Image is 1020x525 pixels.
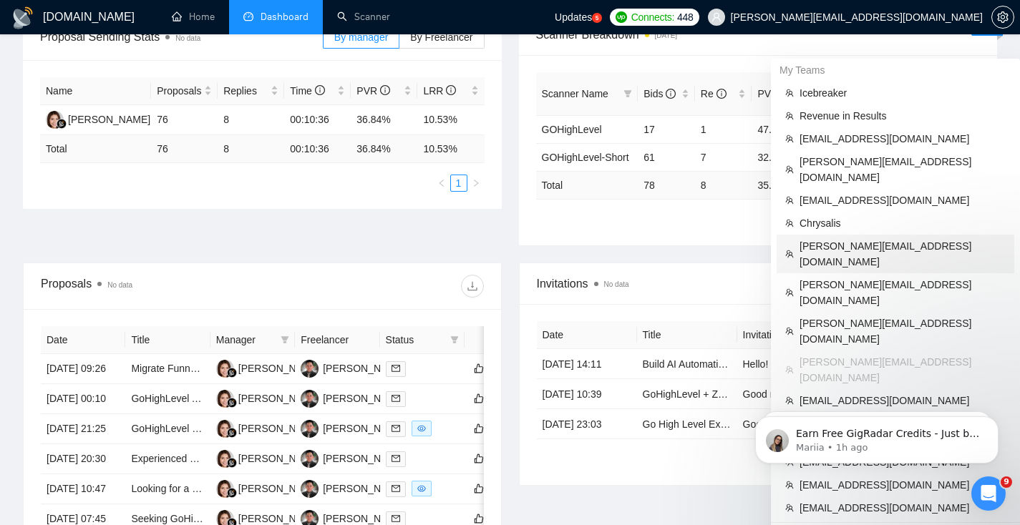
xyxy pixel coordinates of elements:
[107,281,132,289] span: No data
[216,420,234,438] img: KH
[695,143,752,171] td: 7
[474,513,484,524] span: like
[351,105,417,135] td: 36.84%
[734,386,1020,486] iframe: Intercom notifications message
[301,422,442,433] a: NS[PERSON_NAME] Sayson
[637,349,737,379] td: Build AI Automation to Handle Cold Email Replies Automatically
[351,135,417,163] td: 36.84 %
[451,175,467,191] a: 1
[638,171,695,199] td: 78
[125,414,210,444] td: GoHighLevel Funnel & Survey Designer
[555,11,592,23] span: Updates
[216,450,234,468] img: KH
[643,418,976,430] a: Go High Level Expert – Funnels • Workflows • API Automations (Make/n8n)
[41,354,125,384] td: [DATE] 09:26
[637,321,737,349] th: Title
[785,504,794,512] span: team
[785,165,794,174] span: team
[295,326,379,354] th: Freelancer
[643,388,979,400] a: GoHighLevel + Zapier Automation Expert – $2K/Month Full-Time + Bonuses
[40,77,151,105] th: Name
[643,358,925,370] a: Build AI Automation to Handle Cold Email Replies Automatically
[677,9,693,25] span: 448
[447,329,462,350] span: filter
[323,360,442,376] div: [PERSON_NAME] Sayson
[462,280,483,292] span: download
[800,277,1006,308] span: [PERSON_NAME][EMAIL_ADDRESS][DOMAIN_NAME]
[301,362,442,373] a: NS[PERSON_NAME] Sayson
[542,152,629,163] a: GOHighLevel-Short
[11,6,34,29] img: logo
[800,154,1006,185] span: [PERSON_NAME][EMAIL_ADDRESS][DOMAIN_NAME]
[172,11,215,23] a: homeHome
[227,488,237,498] img: gigradar-bm.png
[40,28,323,46] span: Proposal Sending Stats
[216,360,234,378] img: KH
[991,11,1014,23] a: setting
[1001,476,1012,488] span: 9
[238,481,348,496] div: [PERSON_NAME] Heart
[785,327,794,335] span: team
[623,89,632,98] span: filter
[437,179,446,187] span: left
[785,89,794,97] span: team
[131,483,281,494] a: Looking for a GoHighLevel Expert
[301,392,442,403] a: NS[PERSON_NAME] Sayson
[290,85,324,97] span: Time
[655,31,677,39] time: [DATE]
[474,423,484,434] span: like
[470,450,487,467] button: like
[216,422,348,433] a: KH[PERSON_NAME] Heart
[261,11,309,23] span: Dashboard
[417,105,484,135] td: 10.53%
[542,124,602,135] a: GOHighLevel
[392,454,400,463] span: mail
[216,392,348,403] a: KH[PERSON_NAME] Heart
[301,420,319,438] img: NS
[392,364,400,373] span: mail
[216,480,234,498] img: KH
[151,77,218,105] th: Proposals
[238,391,348,406] div: [PERSON_NAME] Heart
[800,315,1006,347] span: [PERSON_NAME][EMAIL_ADDRESS][DOMAIN_NAME]
[218,105,284,135] td: 8
[386,332,445,348] span: Status
[785,288,794,297] span: team
[301,482,442,494] a: NS[PERSON_NAME] Sayson
[470,480,487,497] button: like
[301,480,319,498] img: NS
[227,428,237,438] img: gigradar-bm.png
[216,332,275,348] span: Manager
[238,451,348,466] div: [PERSON_NAME] Heart
[216,482,348,494] a: KH[PERSON_NAME] Heart
[537,349,637,379] td: [DATE] 14:11
[175,34,200,42] span: No data
[638,115,695,143] td: 17
[41,444,125,474] td: [DATE] 20:30
[800,192,1006,208] span: [EMAIL_ADDRESS][DOMAIN_NAME]
[392,394,400,403] span: mail
[417,484,426,493] span: eye
[537,321,637,349] th: Date
[68,112,178,127] div: [PERSON_NAME] Heart
[450,335,459,344] span: filter
[323,451,442,466] div: [PERSON_NAME] Sayson
[470,390,487,407] button: like
[46,111,64,129] img: KH
[125,384,210,414] td: GoHighLevel Automations Expert Needed
[752,171,809,199] td: 35.90 %
[131,393,316,404] a: GoHighLevel Automations Expert Needed
[701,88,727,99] span: Re
[301,390,319,408] img: NS
[800,131,1006,147] span: [EMAIL_ADDRESS][DOMAIN_NAME]
[800,85,1006,101] span: Icebreaker
[711,12,722,22] span: user
[125,326,210,354] th: Title
[771,59,1020,82] div: My Teams
[41,474,125,504] td: [DATE] 10:47
[992,11,1014,23] span: setting
[450,175,467,192] li: 1
[537,409,637,439] td: [DATE] 23:03
[800,108,1006,124] span: Revenue in Results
